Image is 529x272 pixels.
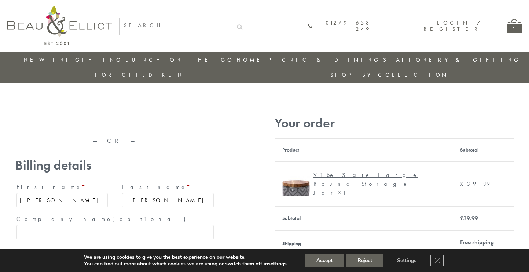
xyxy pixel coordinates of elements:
label: Free shipping [460,238,494,246]
a: Lunch On The Go [125,56,234,64]
button: settings [268,261,287,267]
a: Login / Register [423,19,481,33]
a: New in! [23,56,73,64]
a: Gifting [75,56,123,64]
p: — OR — [15,138,215,144]
th: Subtotal [453,138,514,161]
button: Reject [346,254,383,267]
span: £ [460,180,467,188]
button: Accept [305,254,344,267]
label: First name [16,181,108,193]
input: SEARCH [120,18,232,33]
h3: Your order [275,116,514,131]
th: Subtotal [275,206,453,230]
a: Vibe Slate Large Round Storage Jar Vibe Slate Large Round Storage Jar× 1 [282,169,446,199]
span: (optional) [112,215,190,223]
a: 01279 653 249 [308,20,371,33]
p: We are using cookies to give you the best experience on our website. [84,254,288,261]
bdi: 39.99 [460,180,490,188]
img: Vibe Slate Large Round Storage Jar [282,169,310,196]
button: Close GDPR Cookie Banner [430,255,444,266]
a: For Children [95,71,184,79]
h3: Billing details [15,158,215,173]
a: 1 [507,19,522,33]
img: logo [7,6,112,45]
p: You can find out more about which cookies we are using or switch them off in . [84,261,288,267]
bdi: 39.99 [460,214,478,222]
a: Stationery & Gifting [383,56,521,64]
div: Vibe Slate Large Round Storage Jar [313,171,440,197]
span: £ [460,214,463,222]
a: Shop by collection [330,71,449,79]
button: Settings [386,254,427,267]
a: Home [236,56,266,64]
label: Country / Region [16,245,214,257]
th: Shipping [275,230,453,257]
label: Last name [122,181,214,193]
strong: × 1 [338,189,346,196]
a: Picnic & Dining [268,56,381,64]
th: Product [275,138,453,161]
iframe: Secure express checkout frame [14,113,216,130]
label: Company name [16,213,214,225]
